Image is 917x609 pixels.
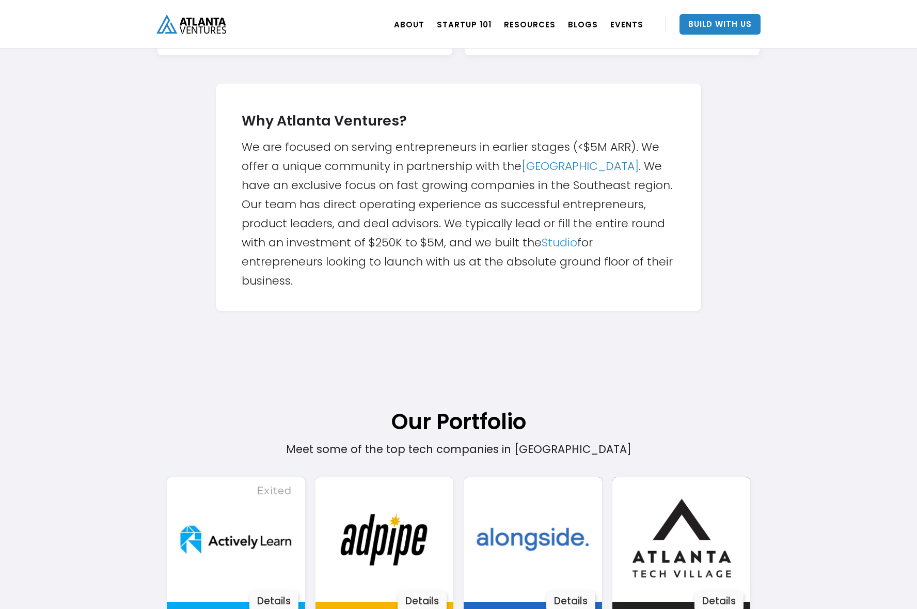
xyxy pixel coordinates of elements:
[470,477,595,602] img: Image 3
[437,10,492,39] a: Startup 101
[242,104,675,290] div: We are focused on serving entrepreneurs in earlier stages (<$5M ARR). We offer a unique community...
[225,324,692,457] div: Meet some of the top tech companies in [GEOGRAPHIC_DATA]
[521,158,639,174] a: [GEOGRAPHIC_DATA]
[610,10,643,39] a: EVENTS
[504,10,556,39] a: RESOURCES
[173,477,298,602] img: Image 3
[394,10,424,39] a: ABOUT
[167,324,750,436] h1: Our Portfolio
[542,235,577,251] a: Studio
[242,111,407,130] strong: Why Atlanta Ventures?
[568,10,598,39] a: BLOGS
[679,14,761,35] a: Build With Us
[619,477,744,602] img: Image 3
[322,477,447,602] img: Image 3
